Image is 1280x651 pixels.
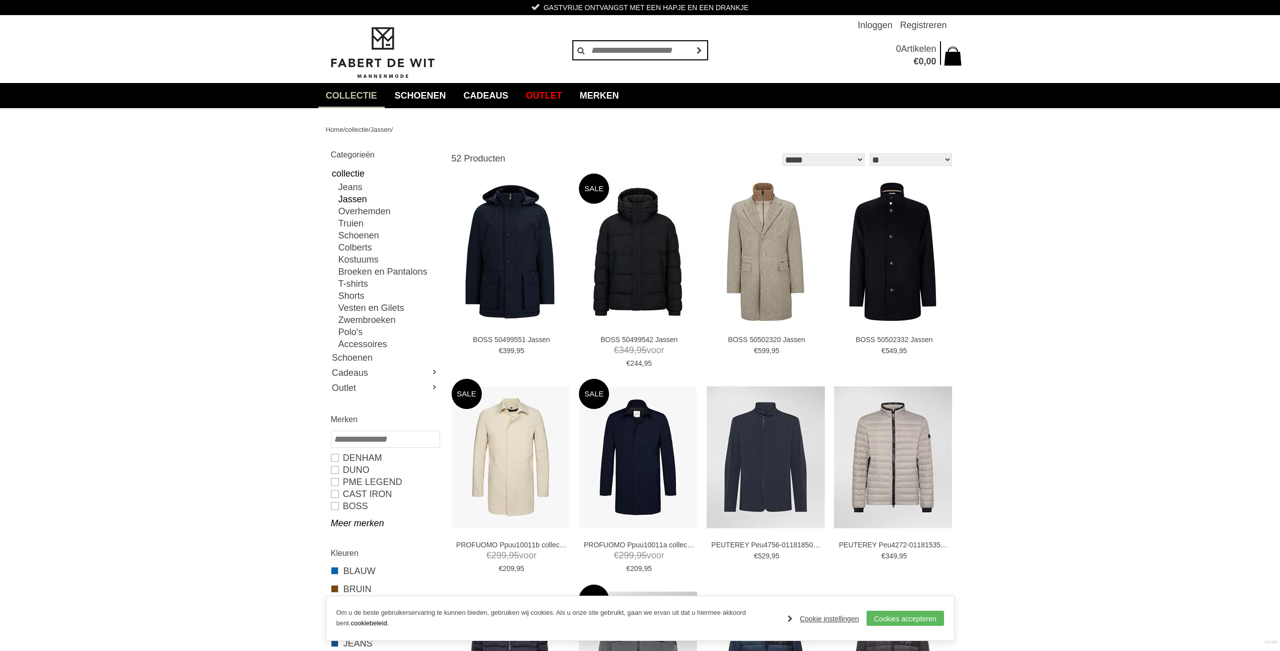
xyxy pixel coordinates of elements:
[331,413,439,426] h2: Merken
[338,229,439,241] a: Schoenen
[515,564,517,573] span: ,
[707,386,825,528] img: PEUTEREY Peu4756-01181850 Jassen
[718,180,813,323] img: BOSS 50502320 Jassen
[882,347,886,355] span: €
[788,611,859,626] a: Cookie instellingen
[885,347,897,355] span: 549
[331,166,439,181] a: collectie
[896,44,901,54] span: 0
[331,517,439,529] a: Meer merken
[338,302,439,314] a: Vesten en Gilets
[331,464,439,476] a: Duno
[901,44,936,54] span: Artikelen
[515,347,517,355] span: ,
[456,540,567,549] a: PROFUOMO Ppuu10011b collectie
[584,549,695,562] span: voor
[634,550,637,560] span: ,
[882,552,886,560] span: €
[644,564,652,573] span: 95
[502,347,514,355] span: 399
[331,148,439,161] h2: Categorieën
[626,564,630,573] span: €
[614,345,619,355] span: €
[839,540,950,549] a: PEUTEREY Peu4272-01181535 Jassen
[318,83,385,108] a: collectie
[456,83,516,108] a: Cadeaus
[572,83,627,108] a: Merken
[331,380,439,395] a: Outlet
[351,619,387,627] a: cookiebeleid
[456,549,567,562] span: voor
[867,611,944,626] a: Cookies accepteren
[517,564,525,573] span: 95
[338,266,439,278] a: Broeken en Pantalons
[926,56,936,66] span: 00
[338,254,439,266] a: Kostuums
[923,56,926,66] span: ,
[331,500,439,512] a: BOSS
[711,540,822,549] a: PEUTEREY Peu4756-01181850 Jassen
[754,552,758,560] span: €
[642,359,644,367] span: ,
[899,347,907,355] span: 95
[338,326,439,338] a: Polo's
[343,126,345,133] span: /
[331,547,439,559] h2: Kleuren
[499,347,503,355] span: €
[899,552,907,560] span: 95
[1265,636,1277,648] a: Divide
[336,608,778,629] p: Om u de beste gebruikerservaring te kunnen bieden, gebruiken wij cookies. Als u onze site gebruik...
[391,126,393,133] span: /
[370,126,391,133] a: Jassen
[331,350,439,365] a: Schoenen
[758,552,770,560] span: 529
[369,126,371,133] span: /
[338,217,439,229] a: Truien
[486,550,491,560] span: €
[644,359,652,367] span: 95
[839,335,950,344] a: BOSS 50502332 Jassen
[858,15,892,35] a: Inloggen
[619,345,634,355] span: 349
[338,241,439,254] a: Colberts
[499,564,503,573] span: €
[579,386,697,528] img: PROFUOMO Ppuu10011a collectie
[772,347,780,355] span: 95
[338,205,439,217] a: Overhemden
[517,347,525,355] span: 95
[519,83,570,108] a: Outlet
[619,550,634,560] span: 299
[331,365,439,380] a: Cadeaus
[630,564,642,573] span: 209
[326,26,439,80] img: Fabert de Wit
[845,180,940,323] img: BOSS 50502332 Jassen
[900,15,947,35] a: Registreren
[331,476,439,488] a: PME LEGEND
[584,335,695,344] a: BOSS 50499542 Jassen
[509,550,519,560] span: 95
[338,278,439,290] a: T-shirts
[452,386,570,528] img: PROFUOMO Ppuu10011b collectie
[834,386,952,528] img: PEUTEREY Peu4272-01181535 Jassen
[338,338,439,350] a: Accessoires
[338,290,439,302] a: Shorts
[502,564,514,573] span: 209
[626,359,630,367] span: €
[897,552,899,560] span: ,
[637,550,647,560] span: 95
[331,564,439,578] a: BLAUW
[642,564,644,573] span: ,
[326,126,344,133] a: Home
[338,314,439,326] a: Zwembroeken
[634,345,637,355] span: ,
[345,126,369,133] a: collectie
[918,56,923,66] span: 0
[772,552,780,560] span: 95
[630,359,642,367] span: 244
[590,180,685,323] img: BOSS 50499542 Jassen
[456,335,567,344] a: BOSS 50499551 Jassen
[331,488,439,500] a: CAST IRON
